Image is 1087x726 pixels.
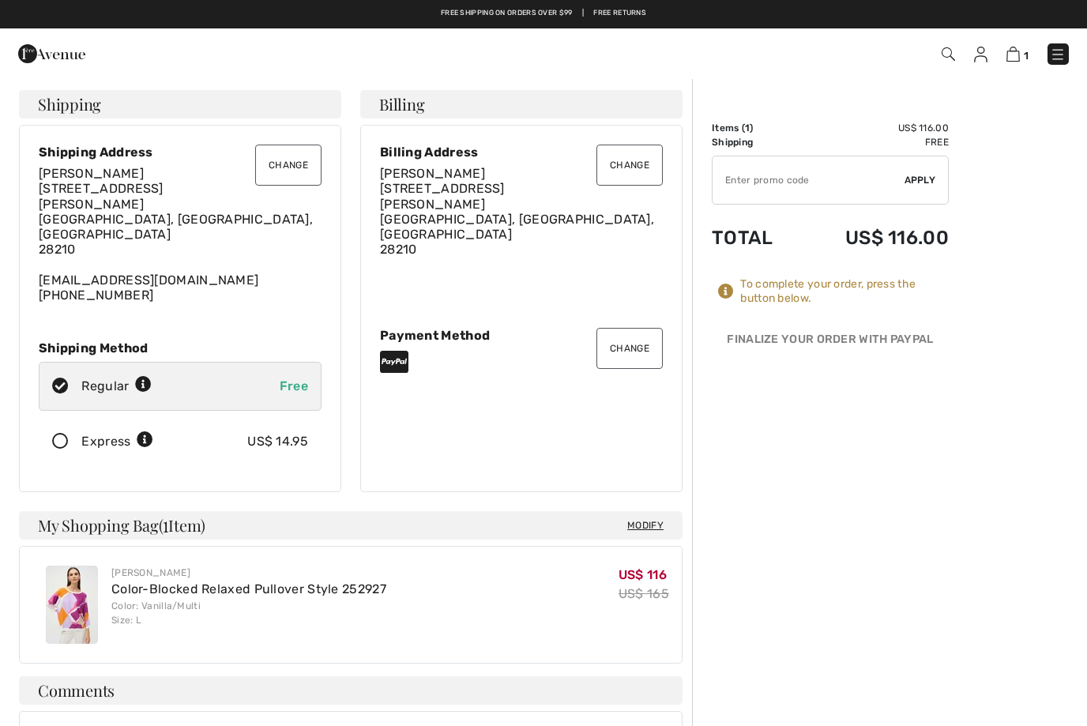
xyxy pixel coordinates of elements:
[247,432,308,451] div: US$ 14.95
[713,156,905,204] input: Promo code
[39,145,322,160] div: Shipping Address
[380,181,654,257] span: [STREET_ADDRESS][PERSON_NAME] [GEOGRAPHIC_DATA], [GEOGRAPHIC_DATA], [GEOGRAPHIC_DATA] 28210
[380,166,485,181] span: [PERSON_NAME]
[380,145,663,160] div: Billing Address
[905,173,936,187] span: Apply
[712,121,799,135] td: Items ( )
[18,45,85,60] a: 1ère Avenue
[712,331,949,355] div: Finalize Your Order with PayPal
[39,181,313,257] span: [STREET_ADDRESS][PERSON_NAME] [GEOGRAPHIC_DATA], [GEOGRAPHIC_DATA], [GEOGRAPHIC_DATA] 28210
[39,166,144,181] span: [PERSON_NAME]
[19,676,683,705] h4: Comments
[1006,47,1020,62] img: Shopping Bag
[379,96,424,112] span: Billing
[441,8,573,19] a: Free shipping on orders over $99
[627,517,664,533] span: Modify
[974,47,987,62] img: My Info
[280,378,308,393] span: Free
[39,288,153,303] a: [PHONE_NUMBER]
[619,586,669,601] s: US$ 165
[18,38,85,70] img: 1ère Avenue
[111,566,386,580] div: [PERSON_NAME]
[255,145,322,186] button: Change
[1050,47,1066,62] img: Menu
[712,135,799,149] td: Shipping
[799,211,949,265] td: US$ 116.00
[596,145,663,186] button: Change
[38,96,101,112] span: Shipping
[39,166,322,303] div: [EMAIL_ADDRESS][DOMAIN_NAME]
[712,211,799,265] td: Total
[582,8,584,19] span: |
[619,567,667,582] span: US$ 116
[1006,44,1029,63] a: 1
[46,566,98,644] img: Color-Blocked Relaxed Pullover Style 252927
[81,432,153,451] div: Express
[163,513,168,534] span: 1
[159,514,205,536] span: ( Item)
[380,328,663,343] div: Payment Method
[745,122,750,134] span: 1
[596,328,663,369] button: Change
[799,135,949,149] td: Free
[39,340,322,355] div: Shipping Method
[19,511,683,540] h4: My Shopping Bag
[593,8,646,19] a: Free Returns
[799,121,949,135] td: US$ 116.00
[942,47,955,61] img: Search
[111,599,386,627] div: Color: Vanilla/Multi Size: L
[81,377,152,396] div: Regular
[740,277,949,306] div: To complete your order, press the button below.
[111,581,386,596] a: Color-Blocked Relaxed Pullover Style 252927
[1024,50,1029,62] span: 1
